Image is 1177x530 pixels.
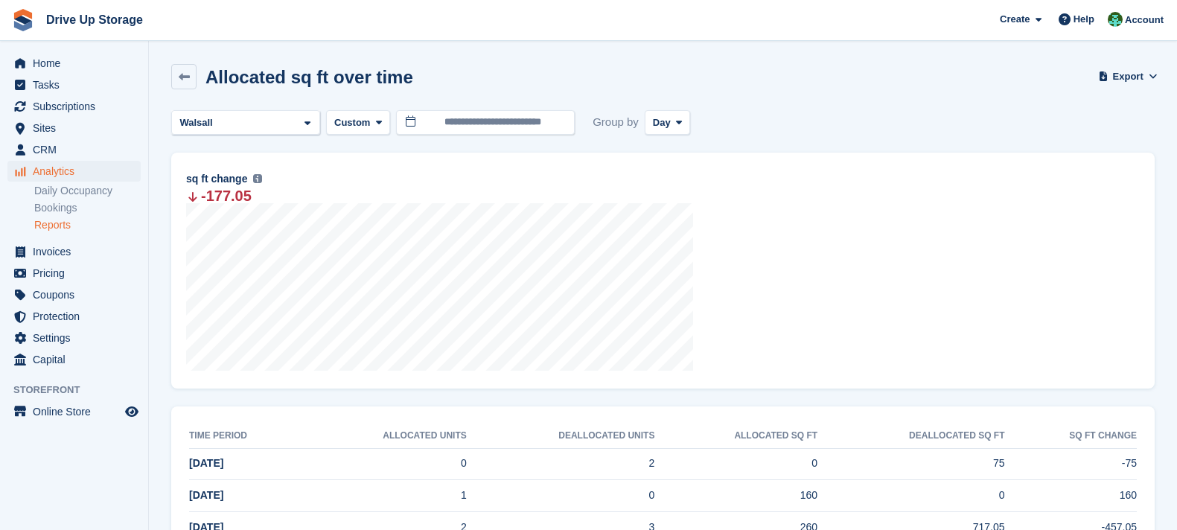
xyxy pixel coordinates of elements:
span: Storefront [13,383,148,397]
span: Tasks [33,74,122,95]
td: 0 [467,480,655,512]
span: Pricing [33,263,122,284]
th: Deallocated Units [467,424,655,448]
img: icon-info-grey-7440780725fd019a000dd9b08b2336e03edf1995a4989e88bcd33f0948082b44.svg [253,174,262,183]
span: [DATE] [189,457,223,469]
a: Reports [34,218,141,232]
span: Group by [593,110,639,135]
div: Walsall [177,115,219,130]
span: Invoices [33,241,122,262]
td: 1 [303,480,467,512]
a: menu [7,401,141,422]
span: Account [1125,13,1164,28]
span: Sites [33,118,122,138]
td: 2 [467,448,655,480]
a: menu [7,161,141,182]
td: 160 [654,480,817,512]
span: [DATE] [189,489,223,501]
td: 160 [1005,480,1137,512]
th: Allocated sq ft [654,424,817,448]
button: Day [645,110,691,135]
td: 75 [817,448,1004,480]
img: stora-icon-8386f47178a22dfd0bd8f6a31ec36ba5ce8667c1dd55bd0f319d3a0aa187defe.svg [12,9,34,31]
button: Custom [326,110,390,135]
span: -177.05 [186,190,252,203]
span: Export [1113,69,1143,84]
td: -75 [1005,448,1137,480]
a: Bookings [34,201,141,215]
button: Export [1101,64,1155,89]
a: menu [7,53,141,74]
span: Custom [334,115,370,130]
a: menu [7,306,141,327]
a: menu [7,74,141,95]
span: Online Store [33,401,122,422]
span: CRM [33,139,122,160]
th: Time period [189,424,303,448]
a: menu [7,349,141,370]
span: Help [1074,12,1094,27]
a: Preview store [123,403,141,421]
span: Home [33,53,122,74]
span: Analytics [33,161,122,182]
a: menu [7,328,141,348]
a: menu [7,263,141,284]
td: 0 [303,448,467,480]
h2: Allocated sq ft over time [205,67,413,87]
th: sq ft change [1005,424,1137,448]
a: Daily Occupancy [34,184,141,198]
span: Settings [33,328,122,348]
span: Coupons [33,284,122,305]
span: Create [1000,12,1030,27]
td: 0 [654,448,817,480]
a: menu [7,284,141,305]
span: Protection [33,306,122,327]
td: 0 [817,480,1004,512]
span: Subscriptions [33,96,122,117]
a: menu [7,241,141,262]
span: Capital [33,349,122,370]
th: Allocated Units [303,424,467,448]
a: menu [7,139,141,160]
a: menu [7,96,141,117]
th: Deallocated sq ft [817,424,1004,448]
a: Drive Up Storage [40,7,149,32]
img: Camille [1108,12,1123,27]
span: Day [653,115,671,130]
a: menu [7,118,141,138]
span: sq ft change [186,171,247,187]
